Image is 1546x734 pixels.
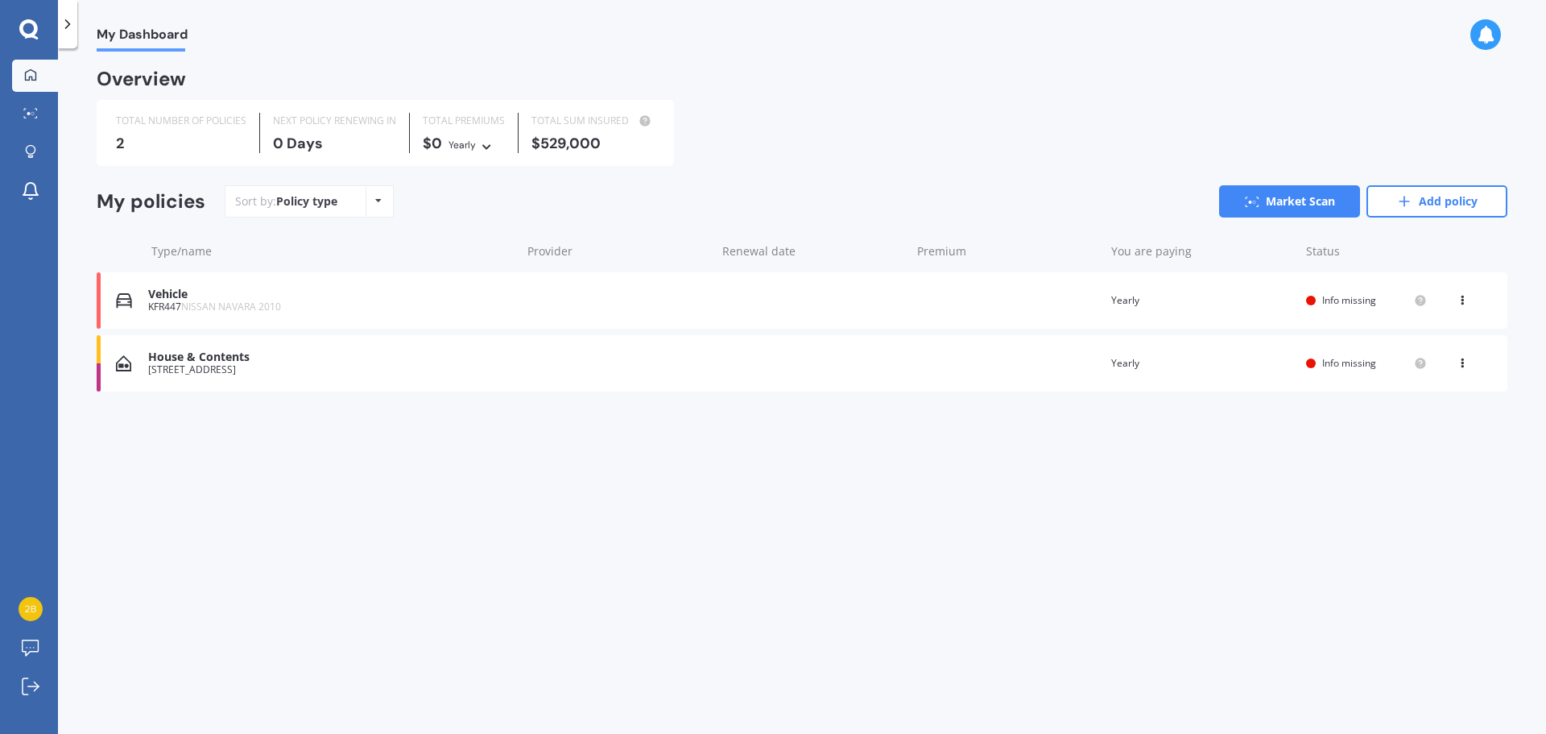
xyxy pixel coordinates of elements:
[423,135,505,153] div: $0
[148,364,513,375] div: [STREET_ADDRESS]
[1306,243,1427,259] div: Status
[1111,355,1293,371] div: Yearly
[116,292,132,309] img: Vehicle
[116,135,246,151] div: 2
[116,113,246,129] div: TOTAL NUMBER OF POLICIES
[97,27,188,48] span: My Dashboard
[19,597,43,621] img: d92f355756a61fc111fec1d799abe6d4
[235,193,337,209] div: Sort by:
[181,300,281,313] span: NISSAN NAVARA 2010
[1111,292,1293,309] div: Yearly
[1111,243,1293,259] div: You are paying
[722,243,904,259] div: Renewal date
[527,243,709,259] div: Provider
[531,135,655,151] div: $529,000
[531,113,655,129] div: TOTAL SUM INSURED
[1366,185,1507,218] a: Add policy
[116,355,131,371] img: House & Contents
[148,301,513,313] div: KFR447
[1322,293,1376,307] span: Info missing
[148,288,513,301] div: Vehicle
[449,137,476,153] div: Yearly
[97,71,186,87] div: Overview
[151,243,515,259] div: Type/name
[423,113,505,129] div: TOTAL PREMIUMS
[97,190,205,214] div: My policies
[273,135,396,151] div: 0 Days
[1322,356,1376,370] span: Info missing
[276,193,337,209] div: Policy type
[273,113,396,129] div: NEXT POLICY RENEWING IN
[917,243,1099,259] div: Premium
[148,350,513,364] div: House & Contents
[1219,185,1360,218] a: Market Scan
